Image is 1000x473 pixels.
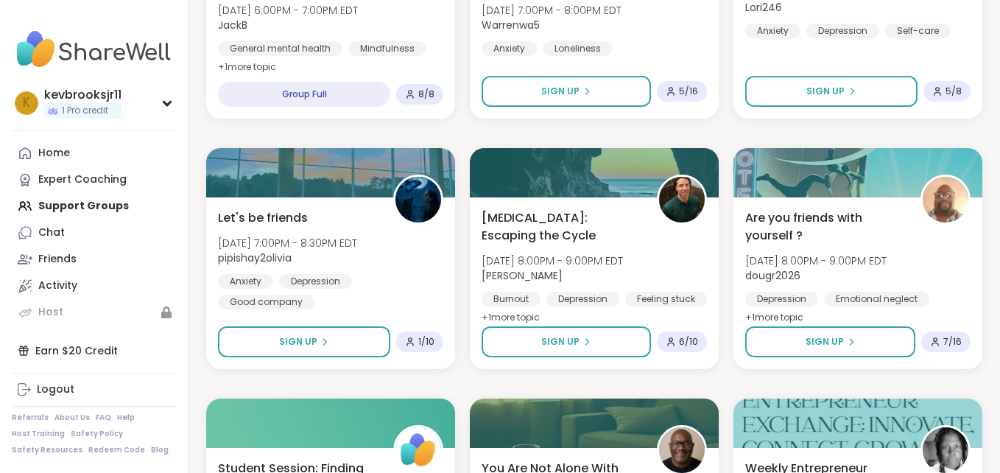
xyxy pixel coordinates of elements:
span: Sign Up [541,85,580,98]
a: Referrals [12,413,49,423]
img: ShareWell Nav Logo [12,24,176,75]
span: 8 / 8 [418,88,434,100]
a: Home [12,140,176,167]
a: Expert Coaching [12,167,176,193]
div: Group Full [218,82,390,107]
a: Help [117,413,135,423]
div: Mindfulness [348,41,426,56]
div: Anxiety [482,41,537,56]
span: [DATE] 8:00PM - 9:00PM EDT [482,253,623,268]
b: JackB [218,18,247,32]
button: Sign Up [218,326,390,357]
div: Home [38,146,70,161]
div: General mental health [218,41,342,56]
a: About Us [54,413,90,423]
span: Sign Up [279,335,317,348]
div: kevbrooksjr11 [44,87,122,103]
div: Anxiety [218,274,273,289]
span: [DATE] 6:00PM - 7:00PM EDT [218,3,358,18]
span: 1 / 10 [418,336,434,348]
a: Redeem Code [88,445,145,455]
a: Chat [12,220,176,246]
a: Safety Resources [12,445,82,455]
div: Activity [38,278,77,293]
div: Logout [37,382,74,397]
div: Burnout [482,292,541,306]
span: 1 Pro credit [62,105,108,117]
img: ShareWell [395,427,441,473]
div: Good company [218,295,314,309]
a: Friends [12,246,176,273]
a: Blog [151,445,169,455]
a: Logout [12,376,176,403]
div: Depression [546,292,619,306]
span: [DATE] 7:00PM - 8:30PM EDT [218,236,357,250]
span: [DATE] 7:00PM - 8:00PM EDT [482,3,622,18]
div: Loneliness [543,41,613,56]
span: [MEDICAL_DATA]: Escaping the Cycle [482,209,641,245]
div: Expert Coaching [38,172,127,187]
button: Sign Up [482,326,651,357]
a: Activity [12,273,176,299]
b: Warrenwa5 [482,18,540,32]
div: Friends [38,252,77,267]
img: pipishay2olivia [395,177,441,223]
a: FAQ [96,413,111,423]
b: pipishay2olivia [218,250,292,265]
span: Let's be friends [218,209,308,227]
a: Safety Policy [71,429,123,439]
span: k [23,94,30,113]
div: Chat [38,225,65,240]
span: Sign Up [541,335,580,348]
a: Host Training [12,429,65,439]
b: [PERSON_NAME] [482,268,563,283]
div: Depression [279,274,352,289]
div: Earn $20 Credit [12,337,176,364]
a: Host [12,299,176,326]
button: Sign Up [482,76,651,107]
div: Host [38,305,63,320]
